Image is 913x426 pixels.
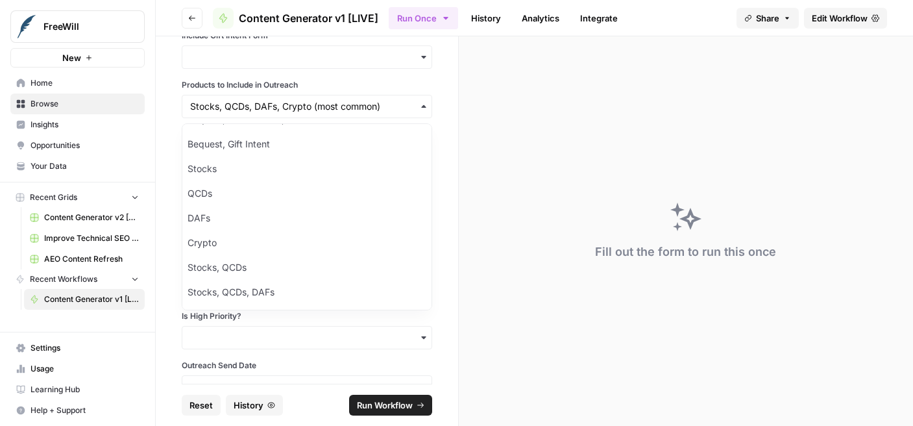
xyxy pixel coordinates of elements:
[239,10,378,26] span: Content Generator v1 [LIVE]
[30,140,139,151] span: Opportunities
[62,51,81,64] span: New
[10,338,145,358] a: Settings
[44,294,139,305] span: Content Generator v1 [LIVE]
[44,232,139,244] span: Improve Technical SEO for Page
[182,310,432,322] label: Is High Priority?
[182,360,432,371] label: Outreach Send Date
[10,269,145,289] button: Recent Workflows
[182,231,432,255] div: Crypto
[182,280,432,305] div: Stocks, QCDs, DAFs
[15,15,38,38] img: FreeWill Logo
[226,395,283,416] button: History
[182,132,432,157] div: Bequest, Gift Intent
[182,79,432,91] label: Products to Include in Outreach
[463,8,509,29] a: History
[756,12,779,25] span: Share
[30,384,139,395] span: Learning Hub
[30,363,139,375] span: Usage
[10,10,145,43] button: Workspace: FreeWill
[234,399,263,412] span: History
[10,48,145,68] button: New
[10,400,145,421] button: Help + Support
[44,212,139,223] span: Content Generator v2 [DRAFT] Test
[10,114,145,135] a: Insights
[30,119,139,131] span: Insights
[572,8,626,29] a: Integrate
[24,228,145,249] a: Improve Technical SEO for Page
[24,207,145,228] a: Content Generator v2 [DRAFT] Test
[44,253,139,265] span: AEO Content Refresh
[595,243,776,261] div: Fill out the form to run this once
[10,73,145,94] a: Home
[389,7,458,29] button: Run Once
[190,100,424,113] input: Stocks, QCDs, DAFs, Crypto (most common)
[30,273,97,285] span: Recent Workflows
[182,157,432,181] div: Stocks
[30,192,77,203] span: Recent Grids
[804,8,887,29] a: Edit Workflow
[30,342,139,354] span: Settings
[30,98,139,110] span: Browse
[357,399,413,412] span: Run Workflow
[736,8,799,29] button: Share
[30,160,139,172] span: Your Data
[182,395,221,416] button: Reset
[43,20,122,33] span: FreeWill
[182,206,432,231] div: DAFs
[10,135,145,156] a: Opportunities
[24,289,145,310] a: Content Generator v1 [LIVE]
[24,249,145,269] a: AEO Content Refresh
[10,379,145,400] a: Learning Hub
[514,8,567,29] a: Analytics
[213,8,378,29] a: Content Generator v1 [LIVE]
[182,255,432,280] div: Stocks, QCDs
[30,77,139,89] span: Home
[10,188,145,207] button: Recent Grids
[812,12,868,25] span: Edit Workflow
[10,156,145,177] a: Your Data
[10,358,145,379] a: Usage
[10,94,145,114] a: Browse
[189,399,213,412] span: Reset
[349,395,432,416] button: Run Workflow
[182,181,432,206] div: QCDs
[30,405,139,416] span: Help + Support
